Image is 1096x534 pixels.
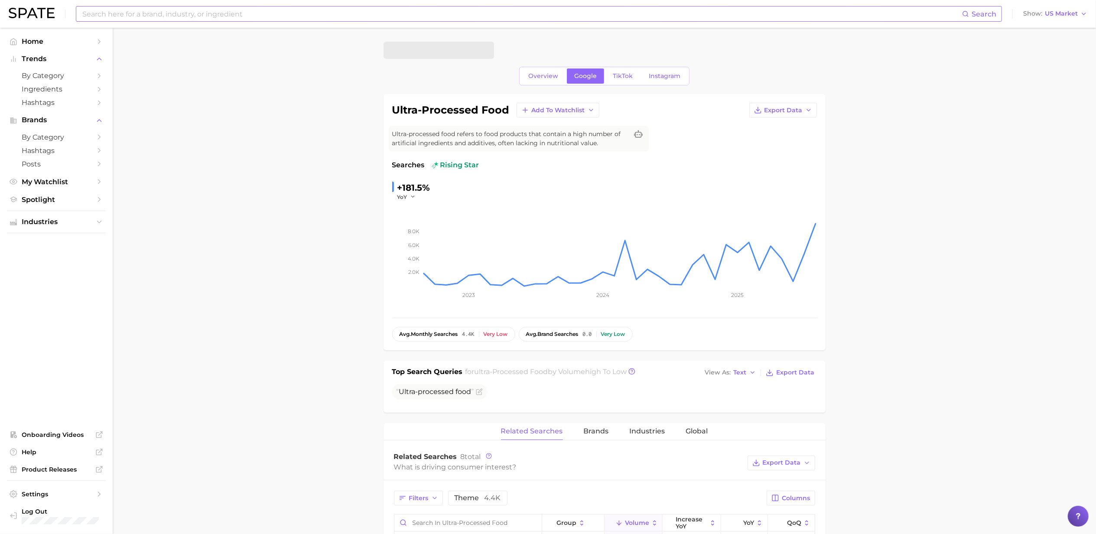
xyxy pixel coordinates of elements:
a: Log out. Currently logged in with e-mail trisha.hanold@schreiberfoods.com. [7,505,106,527]
div: Very low [601,331,625,337]
span: Google [574,72,597,80]
button: Flag as miscategorized or irrelevant [476,388,483,395]
span: Filters [409,495,429,502]
span: US Market [1045,11,1078,16]
span: by Category [22,72,91,80]
span: Global [686,427,708,435]
button: increase YoY [663,514,721,531]
span: group [556,519,576,526]
span: Industries [22,218,91,226]
input: Search in ultra-processed food [394,514,542,531]
button: YoY [397,193,416,201]
tspan: 8.0k [408,228,420,234]
div: Very low [484,331,508,337]
span: Brands [584,427,609,435]
span: YoY [743,519,754,526]
span: Search [972,10,996,18]
button: Export Data [764,367,816,379]
span: Hashtags [22,147,91,155]
button: Industries [7,215,106,228]
span: Export Data [764,107,803,114]
input: Search here for a brand, industry, or ingredient [81,7,962,21]
button: QoQ [768,514,815,531]
span: brand searches [526,331,579,337]
h1: Top Search Queries [392,367,463,379]
button: avg.monthly searches4.4kVery low [392,327,515,342]
button: Volume [605,514,663,531]
button: group [542,514,605,531]
span: Settings [22,490,91,498]
a: Spotlight [7,193,106,206]
span: Export Data [763,459,801,466]
span: Posts [22,160,91,168]
span: Product Releases [22,466,91,473]
span: 4.4k [485,494,501,502]
a: Home [7,35,106,48]
span: Trends [22,55,91,63]
tspan: 2024 [596,292,609,298]
a: My Watchlist [7,175,106,189]
a: Google [567,68,604,84]
a: Onboarding Videos [7,428,106,441]
span: Volume [625,519,649,526]
span: Searches [392,160,425,170]
span: View As [705,370,731,375]
span: total [461,453,481,461]
tspan: 2023 [462,292,475,298]
span: My Watchlist [22,178,91,186]
h2: for by Volume [465,367,627,379]
div: What is driving consumer interest? [394,461,743,473]
span: 0.0 [583,331,592,337]
span: Spotlight [22,195,91,204]
span: Industries [630,427,665,435]
span: monthly searches [400,331,458,337]
span: Overview [528,72,558,80]
abbr: average [400,331,411,337]
button: Add to Watchlist [517,103,599,117]
abbr: average [526,331,538,337]
span: Ingredients [22,85,91,93]
span: QoQ [787,519,801,526]
span: Help [22,448,91,456]
span: Home [22,37,91,46]
a: Instagram [641,68,688,84]
tspan: 2.0k [408,269,420,275]
a: Hashtags [7,144,106,157]
button: Trends [7,52,106,65]
button: avg.brand searches0.0Very low [519,327,633,342]
h1: ultra-processed food [392,105,510,115]
a: Ingredients [7,82,106,96]
span: Text [734,370,747,375]
a: Hashtags [7,96,106,109]
span: rising star [432,160,479,170]
a: Posts [7,157,106,171]
a: Product Releases [7,463,106,476]
a: Overview [521,68,566,84]
span: Onboarding Videos [22,431,91,439]
a: by Category [7,130,106,144]
span: Related Searches [501,427,563,435]
span: by Category [22,133,91,141]
tspan: 6.0k [408,241,420,248]
span: YoY [397,193,407,201]
span: Brands [22,116,91,124]
span: Ultra-processed food refers to food products that contain a high number of artificial ingredients... [392,130,628,148]
span: Hashtags [22,98,91,107]
span: Show [1023,11,1042,16]
span: ultra-processed food [474,368,548,376]
img: SPATE [9,8,55,18]
button: ShowUS Market [1021,8,1089,20]
span: increase YoY [676,516,707,530]
span: Columns [782,495,810,502]
a: TikTok [605,68,640,84]
span: high to low [585,368,627,376]
span: food [456,387,472,396]
tspan: 2025 [731,292,744,298]
button: View AsText [703,367,758,378]
button: YoY [721,514,768,531]
a: by Category [7,69,106,82]
a: Settings [7,488,106,501]
tspan: 4.0k [408,255,420,262]
img: rising star [432,162,439,169]
span: Instagram [649,72,680,80]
